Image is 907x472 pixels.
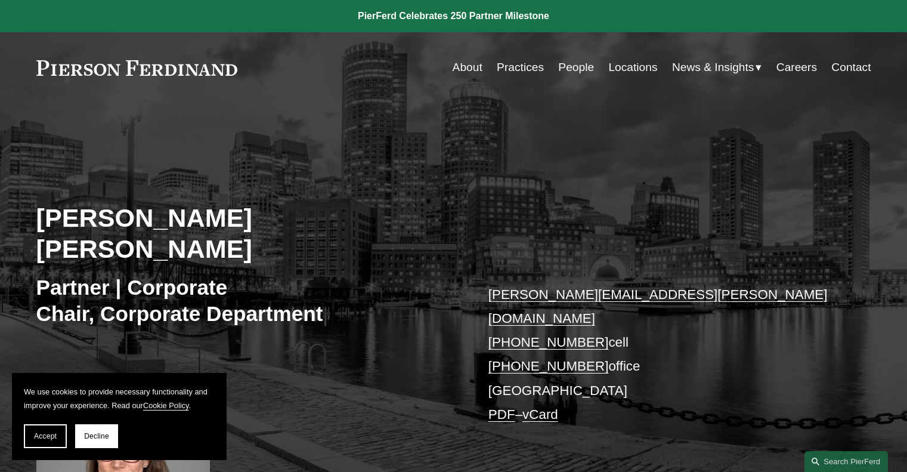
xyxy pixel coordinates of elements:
[497,56,544,79] a: Practices
[453,56,482,79] a: About
[558,56,594,79] a: People
[488,287,828,326] a: [PERSON_NAME][EMAIL_ADDRESS][PERSON_NAME][DOMAIN_NAME]
[672,56,762,79] a: folder dropdown
[831,56,871,79] a: Contact
[36,202,454,265] h2: [PERSON_NAME] [PERSON_NAME]
[608,56,657,79] a: Locations
[776,56,817,79] a: Careers
[75,424,118,448] button: Decline
[34,432,57,440] span: Accept
[24,424,67,448] button: Accept
[488,283,836,427] p: cell office [GEOGRAPHIC_DATA] –
[84,432,109,440] span: Decline
[488,335,609,350] a: [PHONE_NUMBER]
[24,385,215,412] p: We use cookies to provide necessary functionality and improve your experience. Read our .
[672,57,754,78] span: News & Insights
[12,373,227,460] section: Cookie banner
[804,451,888,472] a: Search this site
[36,274,454,326] h3: Partner | Corporate Chair, Corporate Department
[143,401,189,410] a: Cookie Policy
[488,359,609,374] a: [PHONE_NUMBER]
[488,407,515,422] a: PDF
[522,407,558,422] a: vCard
